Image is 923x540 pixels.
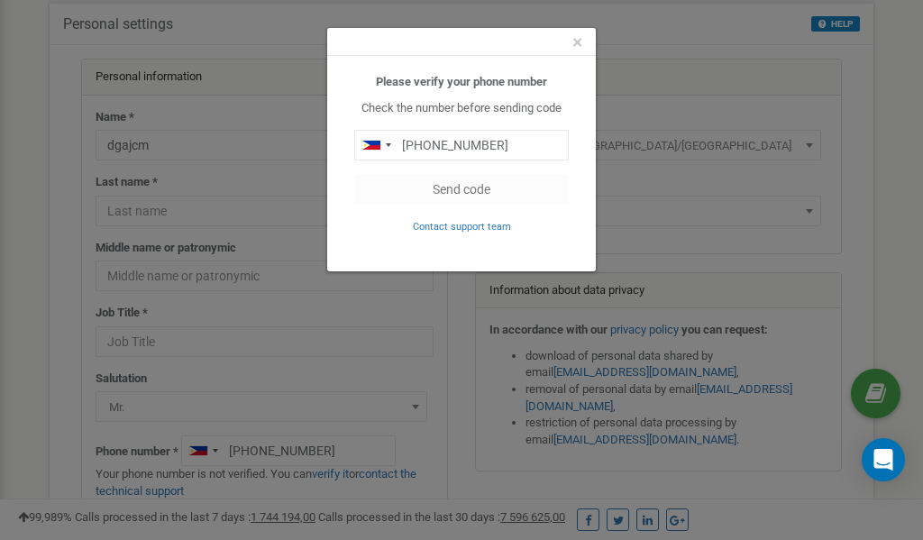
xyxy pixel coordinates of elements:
[355,131,397,160] div: Telephone country code
[354,174,569,205] button: Send code
[413,219,511,233] a: Contact support team
[354,130,569,160] input: 0905 123 4567
[862,438,905,481] div: Open Intercom Messenger
[572,32,582,53] span: ×
[376,75,547,88] b: Please verify your phone number
[354,100,569,117] p: Check the number before sending code
[572,33,582,52] button: Close
[413,221,511,233] small: Contact support team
